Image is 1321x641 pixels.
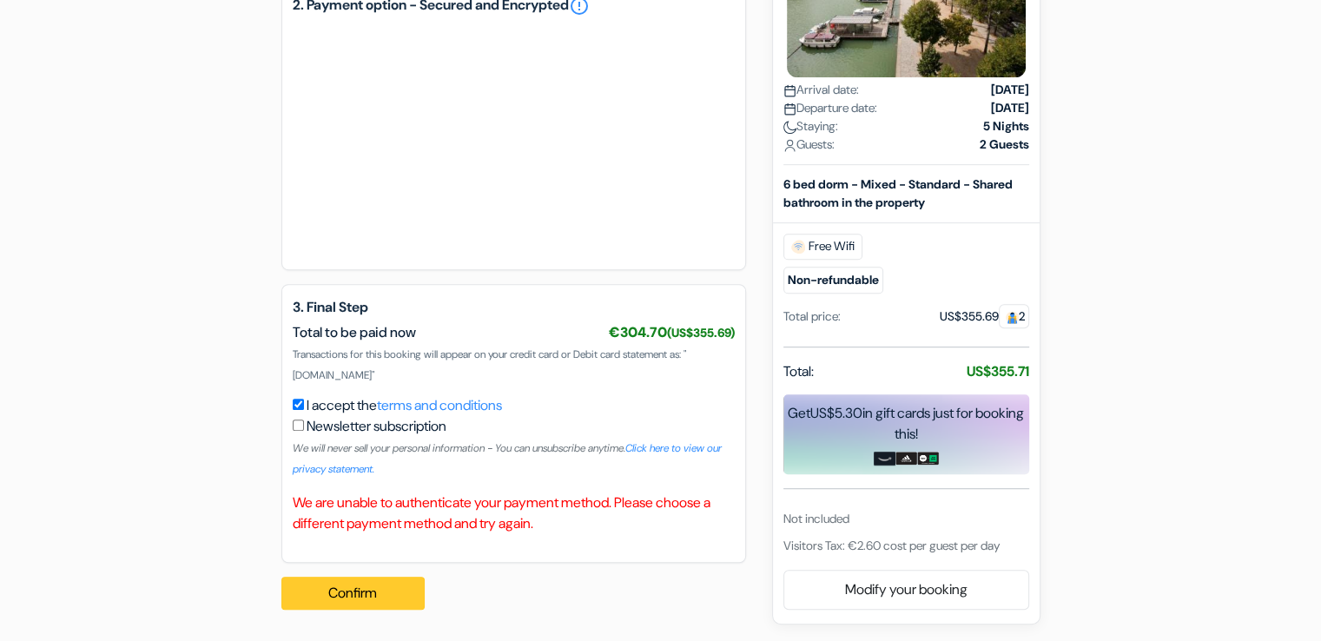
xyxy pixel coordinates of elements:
img: calendar.svg [783,102,796,116]
b: 6 bed dorm - Mixed - Standard - Shared bathroom in the property [783,176,1013,210]
span: Departure date: [783,99,877,117]
span: Transactions for this booking will appear on your credit card or Debit card statement as: "[DOMAI... [293,347,686,382]
div: Get in gift cards just for booking this! [783,403,1029,445]
img: adidas-card.png [895,452,917,466]
img: uber-uber-eats-card.png [917,452,939,466]
h5: 3. Final Step [293,299,735,315]
span: Visitors Tax: €2.60 cost per guest per day [783,537,1000,552]
div: US$355.69 [940,307,1029,326]
img: guest.svg [1006,311,1019,324]
strong: US$355.71 [967,362,1029,380]
span: Total to be paid now [293,323,416,341]
strong: 5 Nights [983,117,1029,135]
strong: [DATE] [991,99,1029,117]
span: €304.70 [609,323,735,341]
iframe: Secure payment input frame [310,41,717,238]
div: Not included [783,509,1029,527]
span: 2 [999,304,1029,328]
label: I accept the [307,395,502,416]
div: Total price: [783,307,841,326]
label: Newsletter subscription [307,416,446,437]
small: We will never sell your personal information - You can unsubscribe anytime. [293,441,722,476]
span: Arrival date: [783,81,859,99]
img: moon.svg [783,121,796,134]
span: Total: [783,361,814,382]
img: amazon-card-no-text.png [874,452,895,466]
a: Modify your booking [784,572,1028,605]
p: We are unable to authenticate your payment method. Please choose a different payment method and t... [293,492,735,534]
small: (US$355.69) [667,325,735,340]
span: US$5.30 [810,404,862,422]
span: Guests: [783,135,835,154]
img: user_icon.svg [783,139,796,152]
button: Confirm [281,577,426,610]
img: calendar.svg [783,84,796,97]
strong: 2 Guests [980,135,1029,154]
strong: [DATE] [991,81,1029,99]
a: Click here to view our privacy statement. [293,441,722,476]
a: terms and conditions [377,396,502,414]
span: Free Wifi [783,234,862,260]
img: free_wifi.svg [791,240,805,254]
span: Staying: [783,117,838,135]
small: Non-refundable [783,267,883,294]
